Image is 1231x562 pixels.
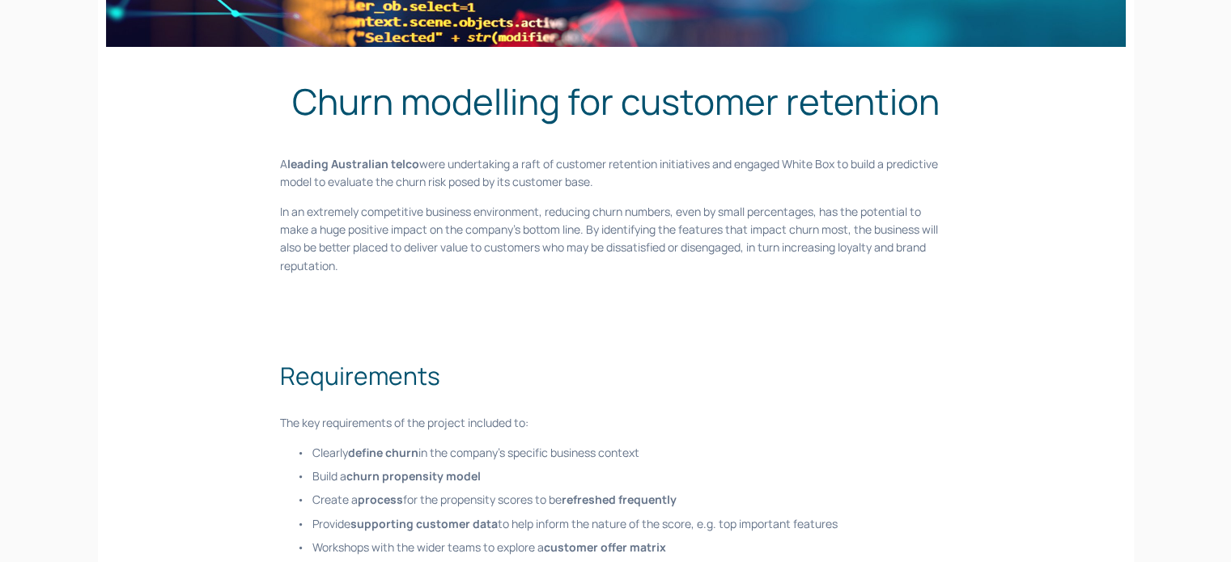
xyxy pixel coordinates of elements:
[544,539,666,555] strong: customer offer matrix
[280,414,951,432] p: The key requirements of the project included to:
[348,445,418,460] strong: define churn
[346,468,481,484] strong: churn propensity model
[280,357,951,394] h2: Requirements
[350,516,498,531] strong: supporting customer data
[106,74,1126,128] h1: Churn modelling for customer retention
[312,444,951,462] p: Clearly in the company’s specific business context
[312,467,951,485] p: Build a
[312,539,951,556] p: Workshops with the wider teams to explore a
[280,203,951,276] p: In an extremely competitive business environment, reducing churn numbers, even by small percentag...
[280,155,951,192] p: A were undertaking a raft of customer retention initiatives and engaged White Box to build a pred...
[312,491,951,509] p: Create a for the propensity scores to be
[287,156,419,171] strong: leading Australian telco
[358,492,403,507] strong: process
[312,515,951,533] p: Provide to help inform the nature of the score, e.g. top important features
[562,492,677,507] strong: refreshed frequently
